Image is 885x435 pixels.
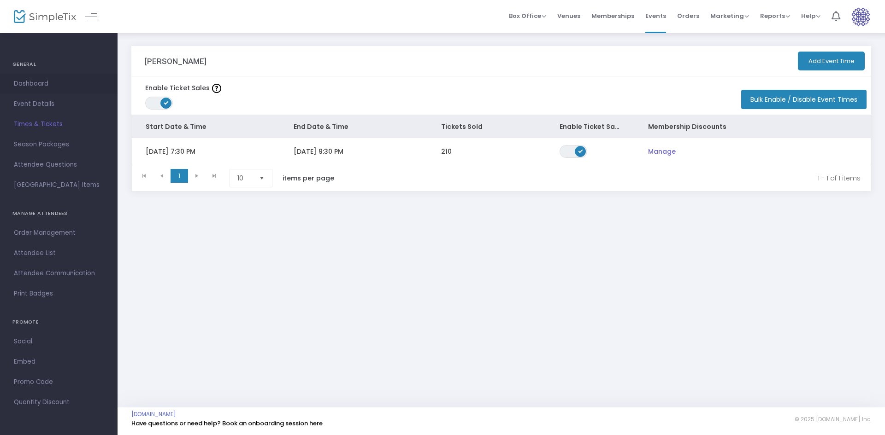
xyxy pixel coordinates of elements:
[164,100,169,105] span: ON
[14,288,104,300] span: Print Badges
[14,78,104,90] span: Dashboard
[741,90,867,109] button: Bulk Enable / Disable Event Times
[280,115,428,138] th: End Date & Time
[677,4,699,28] span: Orders
[14,336,104,348] span: Social
[131,419,323,428] a: Have questions or need help? Book an onboarding session here
[14,267,104,279] span: Attendee Communication
[795,416,871,423] span: © 2025 [DOMAIN_NAME] Inc.
[237,174,252,183] span: 10
[760,12,790,20] span: Reports
[14,118,104,130] span: Times & Tickets
[145,57,206,66] h3: [PERSON_NAME]
[212,84,221,93] img: question-mark
[14,247,104,259] span: Attendee List
[710,12,749,20] span: Marketing
[509,12,546,20] span: Box Office
[132,115,871,165] div: Data table
[132,115,280,138] th: Start Date & Time
[546,115,634,138] th: Enable Ticket Sales
[12,313,105,331] h4: PROMOTE
[557,4,580,28] span: Venues
[12,55,105,74] h4: GENERAL
[14,139,104,151] span: Season Packages
[578,149,583,153] span: ON
[14,396,104,408] span: Quantity Discount
[427,115,545,138] th: Tickets Sold
[14,356,104,368] span: Embed
[145,83,221,93] label: Enable Ticket Sales
[255,169,268,187] button: Select
[294,147,343,156] span: [DATE] 9:30 PM
[131,411,176,418] a: [DOMAIN_NAME]
[146,147,195,156] span: [DATE] 7:30 PM
[12,204,105,223] h4: MANAGE ATTENDEES
[354,169,861,187] kendo-pager-info: 1 - 1 of 1 items
[801,12,820,20] span: Help
[634,115,752,138] th: Membership Discounts
[171,169,188,183] span: Page 1
[14,376,104,388] span: Promo Code
[648,147,676,156] span: Manage
[14,179,104,191] span: [GEOGRAPHIC_DATA] Items
[645,4,666,28] span: Events
[14,227,104,239] span: Order Management
[441,147,452,156] span: 210
[14,159,104,171] span: Attendee Questions
[591,4,634,28] span: Memberships
[14,98,104,110] span: Event Details
[798,52,865,70] button: Add Event Time
[283,174,334,183] label: items per page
